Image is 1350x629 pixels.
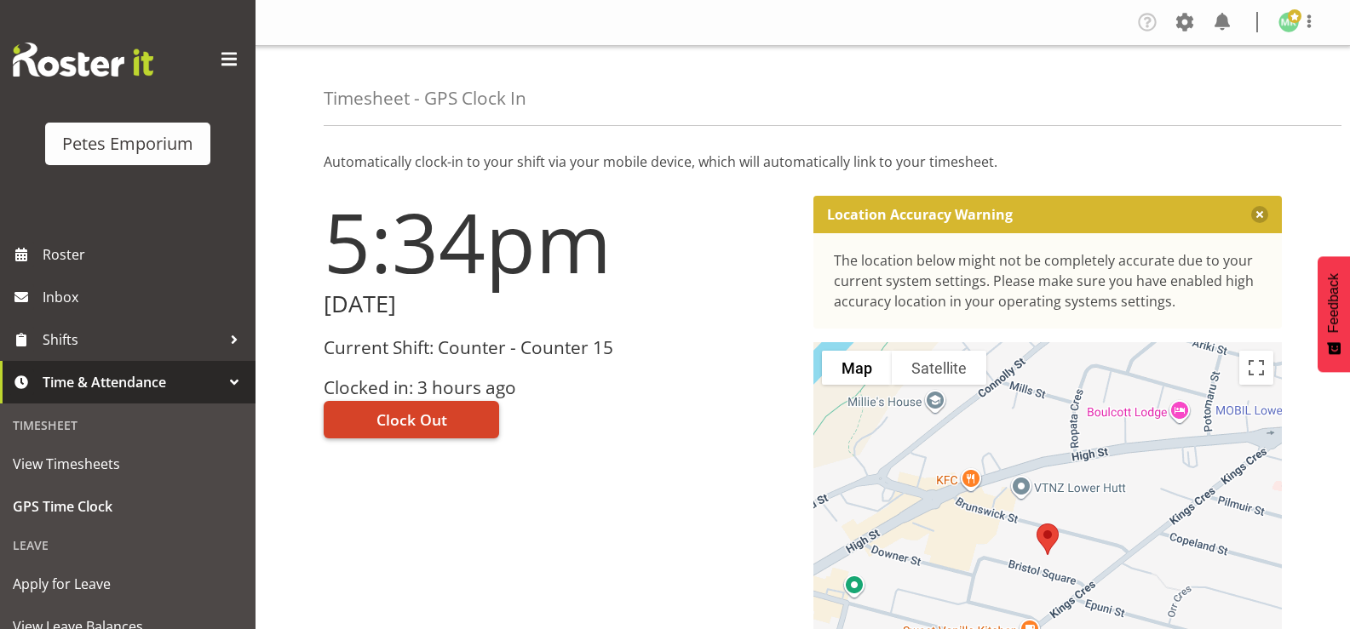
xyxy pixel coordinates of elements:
[4,485,251,528] a: GPS Time Clock
[1326,273,1341,333] span: Feedback
[822,351,892,385] button: Show street map
[827,206,1013,223] p: Location Accuracy Warning
[13,451,243,477] span: View Timesheets
[1278,12,1299,32] img: melanie-richardson713.jpg
[324,152,1282,172] p: Automatically clock-in to your shift via your mobile device, which will automatically link to you...
[4,443,251,485] a: View Timesheets
[324,196,793,288] h1: 5:34pm
[324,378,793,397] h3: Clocked in: 3 hours ago
[43,369,221,395] span: Time & Attendance
[43,284,247,310] span: Inbox
[892,351,986,385] button: Show satellite imagery
[62,131,193,157] div: Petes Emporium
[376,409,447,431] span: Clock Out
[1251,206,1268,223] button: Close message
[43,327,221,352] span: Shifts
[4,408,251,443] div: Timesheet
[324,338,793,357] h3: Current Shift: Counter - Counter 15
[324,401,499,438] button: Clock Out
[1318,256,1350,372] button: Feedback - Show survey
[13,43,153,77] img: Rosterit website logo
[4,528,251,563] div: Leave
[324,291,793,317] h2: [DATE]
[4,563,251,605] a: Apply for Leave
[1239,351,1273,385] button: Toggle fullscreen view
[43,242,247,267] span: Roster
[324,89,526,108] h4: Timesheet - GPS Clock In
[13,494,243,519] span: GPS Time Clock
[13,571,243,597] span: Apply for Leave
[834,250,1262,312] div: The location below might not be completely accurate due to your current system settings. Please m...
